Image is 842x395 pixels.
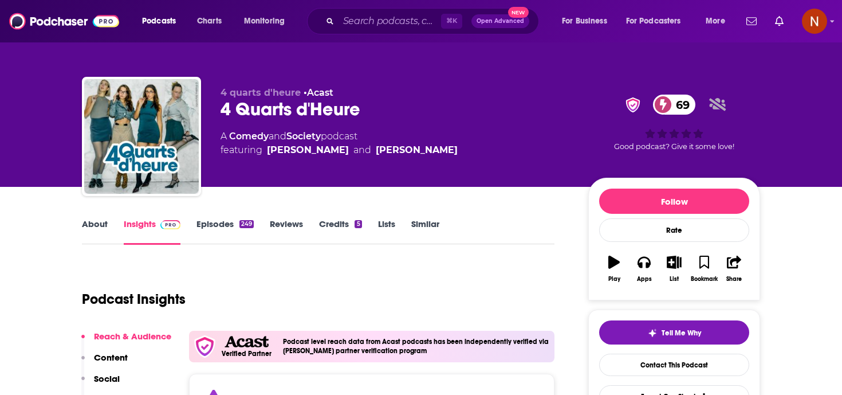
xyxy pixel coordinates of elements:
[267,143,349,157] a: Camille Lorente
[802,9,827,34] button: Show profile menu
[339,12,441,30] input: Search podcasts, credits, & more...
[802,9,827,34] img: User Profile
[82,291,186,308] h1: Podcast Insights
[270,218,303,245] a: Reviews
[742,11,761,31] a: Show notifications dropdown
[239,220,254,228] div: 249
[94,373,120,384] p: Social
[726,276,742,283] div: Share
[653,95,695,115] a: 69
[81,352,128,373] button: Content
[225,336,268,348] img: Acast
[190,12,229,30] a: Charts
[719,248,749,290] button: Share
[81,373,120,394] button: Social
[629,248,659,290] button: Apps
[622,97,644,112] img: verified Badge
[222,350,272,357] h5: Verified Partner
[221,143,458,157] span: featuring
[9,10,119,32] img: Podchaser - Follow, Share and Rate Podcasts
[160,220,180,229] img: Podchaser Pro
[588,87,760,158] div: verified Badge69Good podcast? Give it some love!
[124,218,180,245] a: InsightsPodchaser Pro
[706,13,725,29] span: More
[319,218,361,245] a: Credits5
[599,189,749,214] button: Follow
[562,13,607,29] span: For Business
[94,352,128,363] p: Content
[134,12,191,30] button: open menu
[286,131,321,142] a: Society
[648,328,657,338] img: tell me why sparkle
[84,79,199,194] img: 4 Quarts d'Heure
[802,9,827,34] span: Logged in as AdelNBM
[554,12,621,30] button: open menu
[659,248,689,290] button: List
[221,130,458,157] div: A podcast
[236,12,300,30] button: open menu
[662,328,701,338] span: Tell Me Why
[197,13,222,29] span: Charts
[599,354,749,376] a: Contact This Podcast
[441,14,462,29] span: ⌘ K
[376,143,458,157] a: Kalindi Ramphul
[221,87,301,98] span: 4 quarts d'heure
[318,8,550,34] div: Search podcasts, credits, & more...
[608,276,620,283] div: Play
[411,218,439,245] a: Similar
[353,143,371,157] span: and
[269,131,286,142] span: and
[81,331,171,352] button: Reach & Audience
[691,276,718,283] div: Bookmark
[508,7,529,18] span: New
[471,14,529,28] button: Open AdvancedNew
[670,276,679,283] div: List
[229,131,269,142] a: Comedy
[244,13,285,29] span: Monitoring
[355,220,361,228] div: 5
[614,142,734,151] span: Good podcast? Give it some love!
[477,18,524,24] span: Open Advanced
[196,218,254,245] a: Episodes249
[304,87,333,98] span: •
[770,11,788,31] a: Show notifications dropdown
[619,12,698,30] button: open menu
[637,276,652,283] div: Apps
[142,13,176,29] span: Podcasts
[599,248,629,290] button: Play
[664,95,695,115] span: 69
[307,87,333,98] a: Acast
[82,218,108,245] a: About
[626,13,681,29] span: For Podcasters
[194,335,216,358] img: verfied icon
[94,331,171,342] p: Reach & Audience
[599,320,749,345] button: tell me why sparkleTell Me Why
[599,218,749,242] div: Rate
[698,12,739,30] button: open menu
[283,338,550,355] h4: Podcast level reach data from Acast podcasts has been independently verified via [PERSON_NAME] pa...
[689,248,719,290] button: Bookmark
[378,218,395,245] a: Lists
